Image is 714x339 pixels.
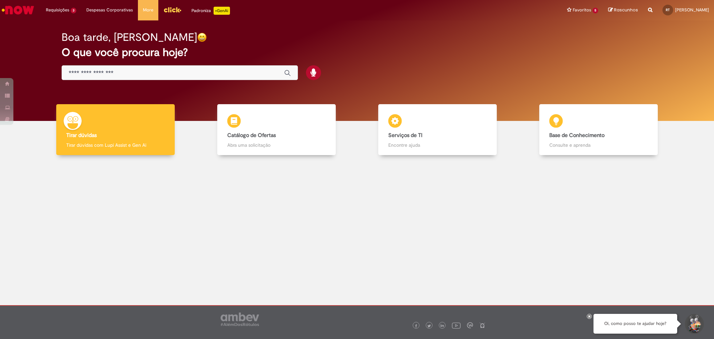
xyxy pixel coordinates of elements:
p: Encontre ajuda [388,142,487,148]
b: Serviços de TI [388,132,422,139]
img: logo_footer_naosei.png [479,322,485,328]
b: Base de Conhecimento [549,132,605,139]
img: logo_footer_linkedin.png [441,324,444,328]
h2: O que você procura hoje? [62,47,652,58]
span: [PERSON_NAME] [675,7,709,13]
span: Favoritos [573,7,591,13]
a: Base de Conhecimento Consulte e aprenda [518,104,679,155]
button: Iniciar Conversa de Suporte [684,314,704,334]
p: Tirar dúvidas com Lupi Assist e Gen Ai [66,142,165,148]
span: Despesas Corporativas [86,7,133,13]
span: 3 [71,8,76,13]
span: RT [666,8,670,12]
p: Consulte e aprenda [549,142,648,148]
span: 5 [592,8,598,13]
a: Catálogo de Ofertas Abra uma solicitação [196,104,357,155]
span: Rascunhos [614,7,638,13]
img: logo_footer_facebook.png [414,324,418,328]
img: happy-face.png [197,32,207,42]
img: click_logo_yellow_360x200.png [163,5,181,15]
img: logo_footer_workplace.png [467,322,473,328]
b: Catálogo de Ofertas [227,132,276,139]
span: More [143,7,153,13]
div: Oi, como posso te ajudar hoje? [593,314,677,334]
h2: Boa tarde, [PERSON_NAME] [62,31,197,43]
b: Tirar dúvidas [66,132,97,139]
a: Tirar dúvidas Tirar dúvidas com Lupi Assist e Gen Ai [35,104,196,155]
a: Rascunhos [608,7,638,13]
p: Abra uma solicitação [227,142,326,148]
img: logo_footer_youtube.png [452,321,461,330]
span: Requisições [46,7,69,13]
div: Padroniza [191,7,230,15]
img: logo_footer_twitter.png [427,324,431,328]
img: logo_footer_ambev_rotulo_gray.png [221,313,259,326]
img: ServiceNow [1,3,35,17]
a: Serviços de TI Encontre ajuda [357,104,518,155]
p: +GenAi [214,7,230,15]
